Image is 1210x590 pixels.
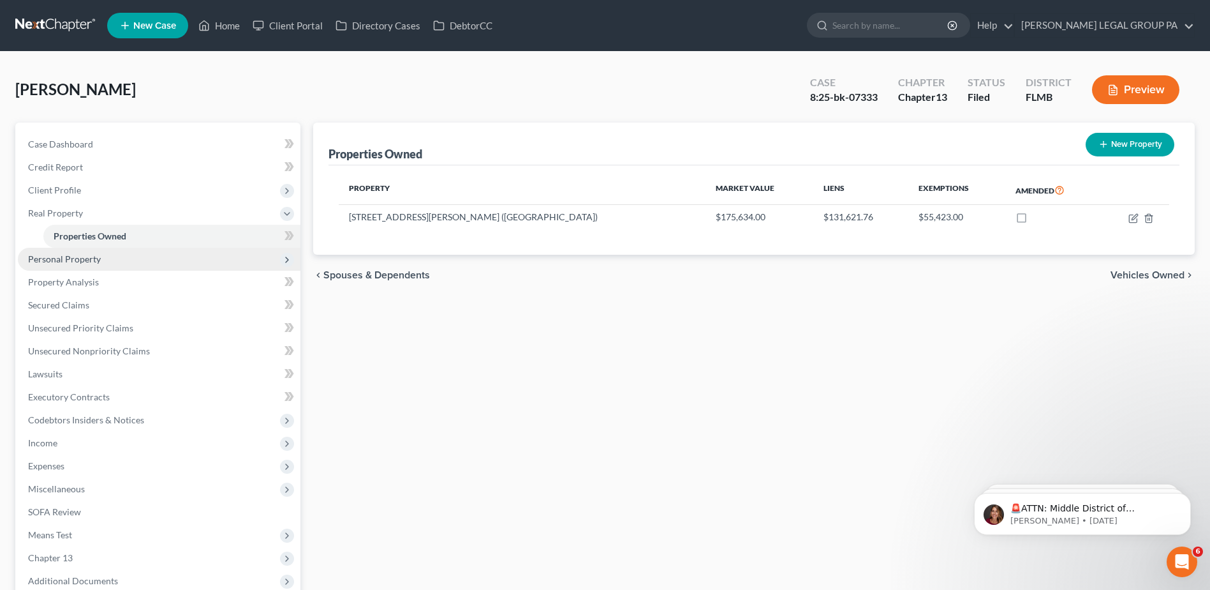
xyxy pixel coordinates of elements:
[43,225,300,248] a: Properties Owned
[971,14,1014,37] a: Help
[18,386,300,409] a: Executory Contracts
[313,270,323,280] i: chevron_left
[1086,133,1174,156] button: New Property
[55,49,220,61] p: Message from Katie, sent 3w ago
[28,460,64,471] span: Expenses
[28,322,133,333] span: Unsecured Priority Claims
[1110,270,1195,280] button: Vehicles Owned chevron_right
[898,90,947,105] div: Chapter
[813,176,909,205] th: Liens
[28,529,72,540] span: Means Test
[313,270,430,280] button: chevron_left Spouses & Dependents
[28,391,110,402] span: Executory Contracts
[1184,270,1195,280] i: chevron_right
[28,253,101,264] span: Personal Property
[832,13,949,37] input: Search by name...
[813,205,909,229] td: $131,621.76
[705,176,813,205] th: Market Value
[810,90,878,105] div: 8:25-bk-07333
[705,205,813,229] td: $175,634.00
[18,501,300,524] a: SOFA Review
[1015,14,1194,37] a: [PERSON_NAME] LEGAL GROUP PA
[1167,547,1197,577] iframe: Intercom live chat
[328,146,422,162] div: Properties Owned
[18,156,300,179] a: Credit Report
[28,368,63,379] span: Lawsuits
[936,91,947,103] span: 13
[28,208,83,218] span: Real Property
[133,21,176,31] span: New Case
[810,75,878,90] div: Case
[192,14,246,37] a: Home
[28,575,118,586] span: Additional Documents
[339,176,705,205] th: Property
[339,205,705,229] td: [STREET_ADDRESS][PERSON_NAME] ([GEOGRAPHIC_DATA])
[908,205,1005,229] td: $55,423.00
[1193,547,1203,557] span: 6
[28,162,83,172] span: Credit Report
[28,299,89,310] span: Secured Claims
[427,14,499,37] a: DebtorCC
[955,466,1210,556] iframe: Intercom notifications message
[1005,176,1100,205] th: Amended
[28,437,57,448] span: Income
[898,75,947,90] div: Chapter
[28,139,93,149] span: Case Dashboard
[1092,75,1179,104] button: Preview
[968,75,1005,90] div: Status
[968,90,1005,105] div: Filed
[28,552,73,563] span: Chapter 13
[18,271,300,294] a: Property Analysis
[1026,90,1072,105] div: FLMB
[28,185,81,195] span: Client Profile
[323,270,430,280] span: Spouses & Dependents
[1026,75,1072,90] div: District
[18,317,300,340] a: Unsecured Priority Claims
[246,14,329,37] a: Client Portal
[18,340,300,363] a: Unsecured Nonpriority Claims
[28,414,144,425] span: Codebtors Insiders & Notices
[28,345,150,356] span: Unsecured Nonpriority Claims
[18,294,300,317] a: Secured Claims
[54,231,126,241] span: Properties Owned
[908,176,1005,205] th: Exemptions
[15,80,136,98] span: [PERSON_NAME]
[28,506,81,517] span: SOFA Review
[18,133,300,156] a: Case Dashboard
[55,37,216,149] span: 🚨ATTN: Middle District of [US_STATE] The court has added a new Credit Counseling Field that we ne...
[18,363,300,386] a: Lawsuits
[28,483,85,494] span: Miscellaneous
[28,276,99,287] span: Property Analysis
[1110,270,1184,280] span: Vehicles Owned
[329,14,427,37] a: Directory Cases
